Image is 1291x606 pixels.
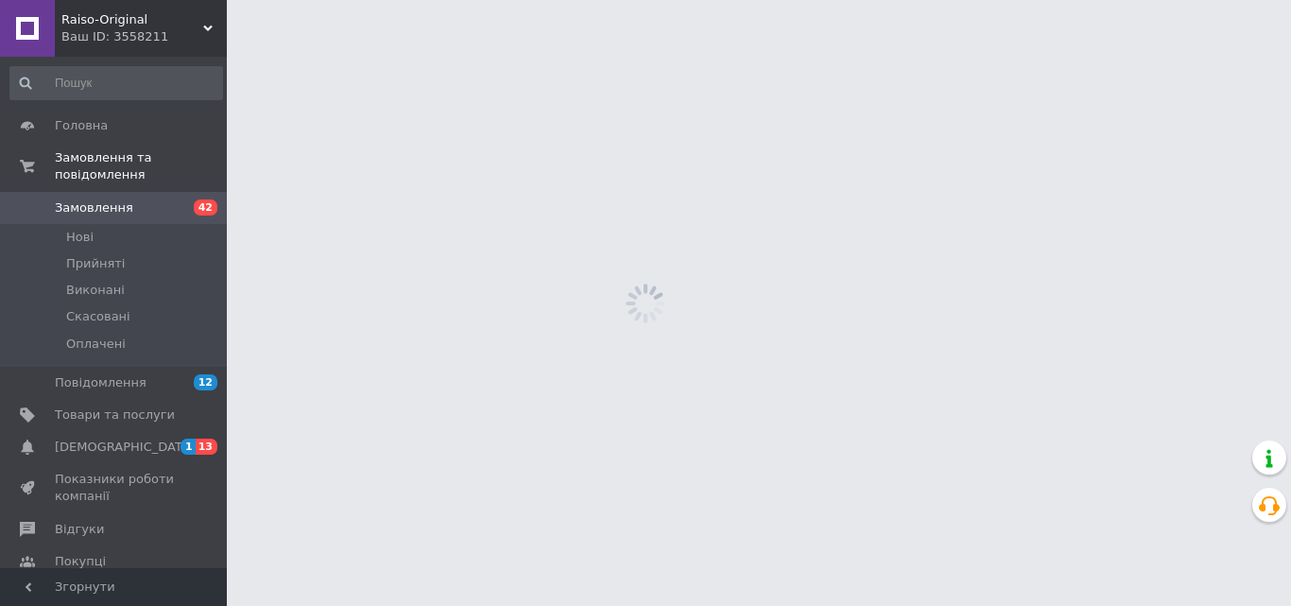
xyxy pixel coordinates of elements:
span: Скасовані [66,308,130,325]
span: Показники роботи компанії [55,471,175,505]
span: Виконані [66,282,125,299]
span: 13 [196,439,217,455]
span: Замовлення та повідомлення [55,149,227,183]
span: 42 [194,199,217,216]
span: Прийняті [66,255,125,272]
span: Оплачені [66,336,126,353]
span: Повідомлення [55,374,146,391]
span: [DEMOGRAPHIC_DATA] [55,439,195,456]
span: Товари та послуги [55,407,175,424]
div: Ваш ID: 3558211 [61,28,227,45]
span: Замовлення [55,199,133,216]
span: Покупці [55,553,106,570]
span: Нові [66,229,94,246]
span: 12 [194,374,217,390]
span: Головна [55,117,108,134]
span: Raiso-Original [61,11,203,28]
input: Пошук [9,66,223,100]
span: 1 [181,439,196,455]
span: Відгуки [55,521,104,538]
